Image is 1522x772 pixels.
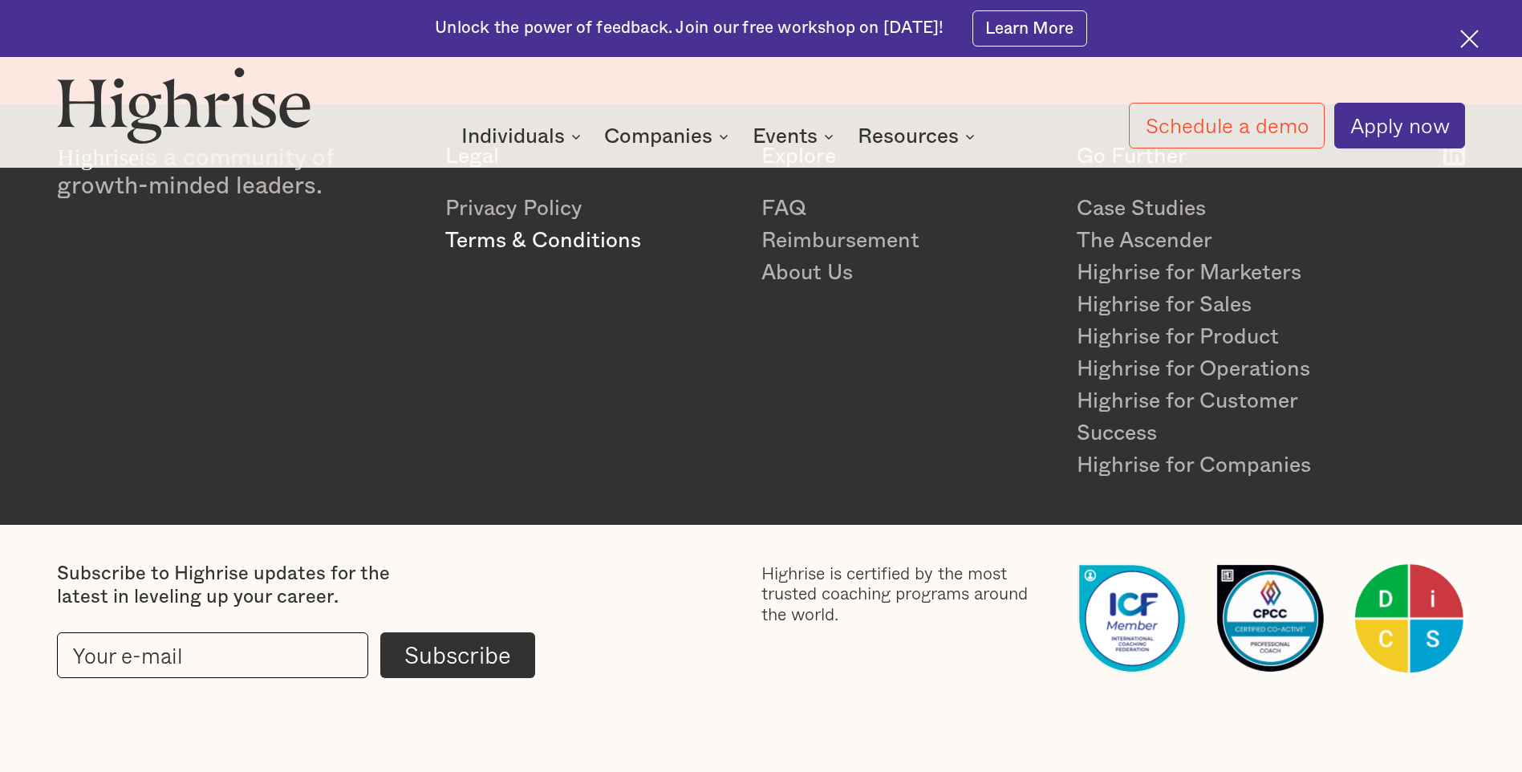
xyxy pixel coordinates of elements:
[1077,257,1369,289] a: Highrise for Marketers
[858,127,980,146] div: Resources
[761,193,1053,225] a: FAQ
[858,127,959,146] div: Resources
[761,563,1053,624] div: Highrise is certified by the most trusted coaching programs around the world.
[57,144,421,201] div: is a community of growth-minded leaders.
[461,127,586,146] div: Individuals
[604,127,733,146] div: Companies
[1077,353,1369,385] a: Highrise for Operations
[1077,385,1369,449] a: Highrise for Customer Success
[57,632,534,678] form: current-footer-subscribe-form
[753,127,838,146] div: Events
[761,257,1053,289] a: About Us
[1460,30,1479,48] img: Cross icon
[761,225,1053,257] a: Reimbursement
[57,632,368,678] input: Your e-mail
[57,563,437,608] div: Subscribe to Highrise updates for the latest in leveling up your career.
[972,10,1087,47] a: Learn More
[445,193,737,225] a: Privacy Policy
[1077,193,1369,225] a: Case Studies
[1077,321,1369,353] a: Highrise for Product
[445,225,737,257] a: Terms & Conditions
[1077,449,1369,481] a: Highrise for Companies
[753,127,818,146] div: Events
[380,632,534,678] input: Subscribe
[1334,103,1465,149] a: Apply now
[604,127,712,146] div: Companies
[57,67,311,144] img: Highrise logo
[435,17,944,39] div: Unlock the power of feedback. Join our free workshop on [DATE]!
[1077,289,1369,321] a: Highrise for Sales
[1077,225,1369,257] a: The Ascender
[1129,103,1324,148] a: Schedule a demo
[461,127,565,146] div: Individuals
